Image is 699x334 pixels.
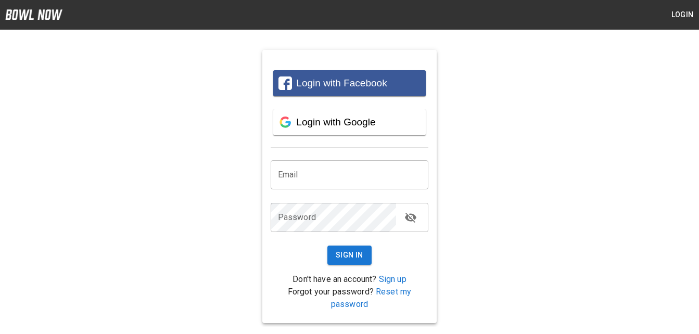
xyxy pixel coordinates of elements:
[273,109,426,135] button: Login with Google
[271,286,429,311] p: Forgot your password?
[379,274,406,284] a: Sign up
[5,9,62,20] img: logo
[327,246,372,265] button: Sign In
[273,70,426,96] button: Login with Facebook
[296,78,387,88] span: Login with Facebook
[271,273,429,286] p: Don't have an account?
[296,117,375,127] span: Login with Google
[666,5,699,24] button: Login
[331,287,411,309] a: Reset my password
[400,207,421,228] button: toggle password visibility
